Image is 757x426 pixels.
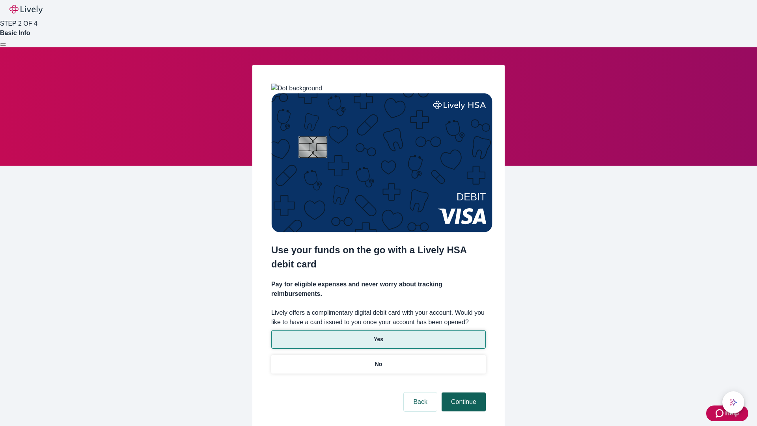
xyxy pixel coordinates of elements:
button: Continue [442,392,486,411]
img: Dot background [271,84,322,93]
label: Lively offers a complimentary digital debit card with your account. Would you like to have a card... [271,308,486,327]
img: Debit card [271,93,492,232]
h2: Use your funds on the go with a Lively HSA debit card [271,243,486,271]
button: chat [722,391,744,413]
svg: Zendesk support icon [716,409,725,418]
img: Lively [9,5,43,14]
h4: Pay for eligible expenses and never worry about tracking reimbursements. [271,280,486,299]
button: Back [404,392,437,411]
button: No [271,355,486,374]
svg: Lively AI Assistant [729,398,737,406]
p: No [375,360,382,368]
button: Yes [271,330,486,349]
span: Help [725,409,739,418]
button: Zendesk support iconHelp [706,405,748,421]
p: Yes [374,335,383,344]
